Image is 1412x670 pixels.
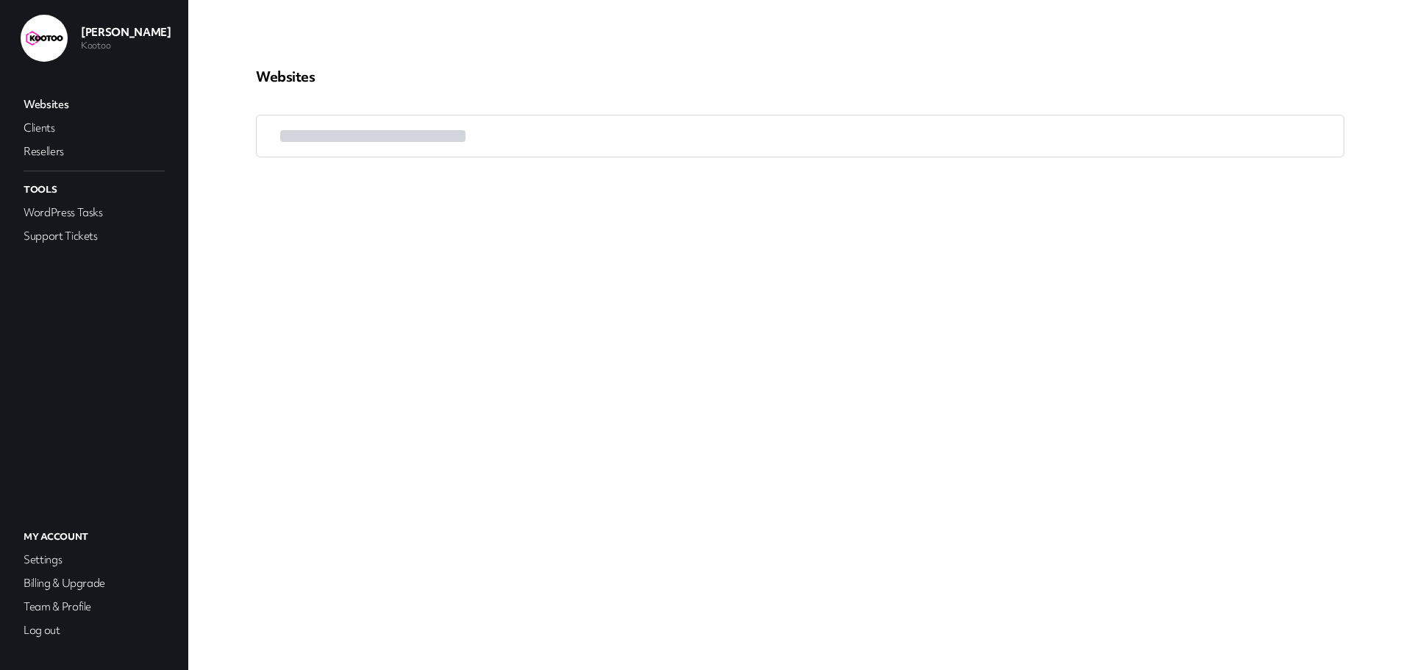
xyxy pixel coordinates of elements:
[21,549,168,570] a: Settings
[81,25,171,40] p: [PERSON_NAME]
[21,596,168,617] a: Team & Profile
[21,180,168,199] p: Tools
[21,202,168,223] a: WordPress Tasks
[21,226,168,246] a: Support Tickets
[21,94,168,115] a: Websites
[21,573,168,594] a: Billing & Upgrade
[21,118,168,138] a: Clients
[21,141,168,162] a: Resellers
[81,40,171,51] p: Kootoo
[256,68,1344,85] p: Websites
[21,620,168,641] a: Log out
[21,527,168,546] p: My Account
